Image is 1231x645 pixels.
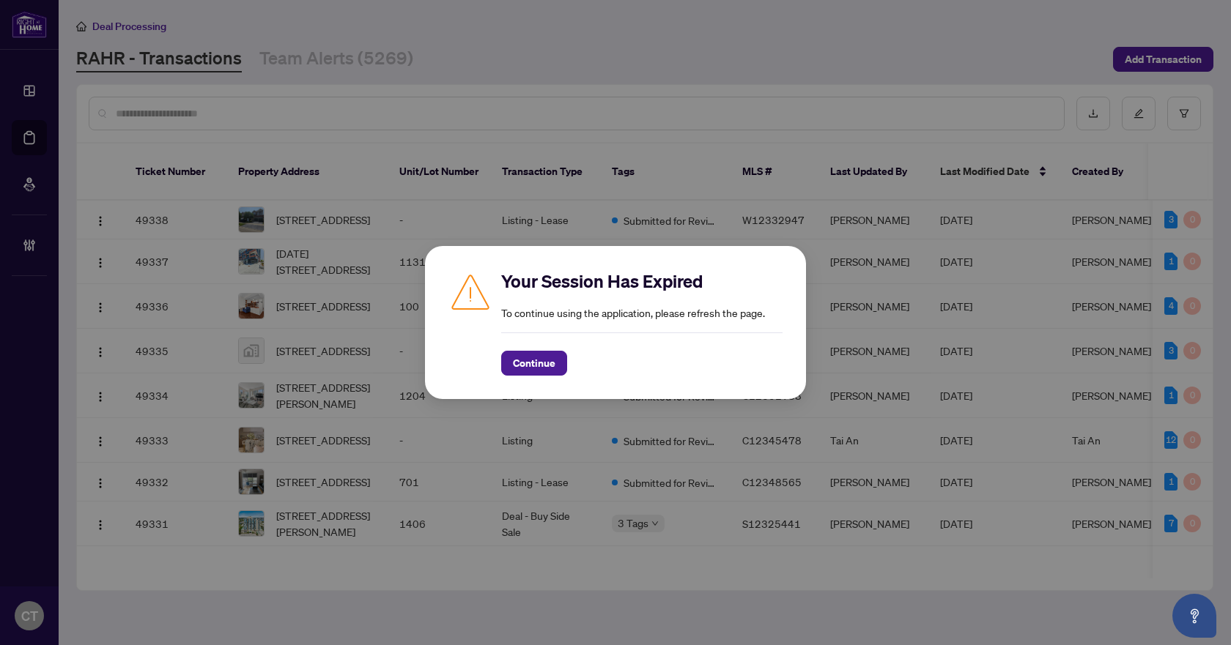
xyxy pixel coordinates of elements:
[1172,594,1216,638] button: Open asap
[513,351,555,375] span: Continue
[501,269,783,293] h2: Your Session Has Expired
[448,269,492,313] img: Caution icon
[501,269,783,376] div: To continue using the application, please refresh the page.
[501,351,567,376] button: Continue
